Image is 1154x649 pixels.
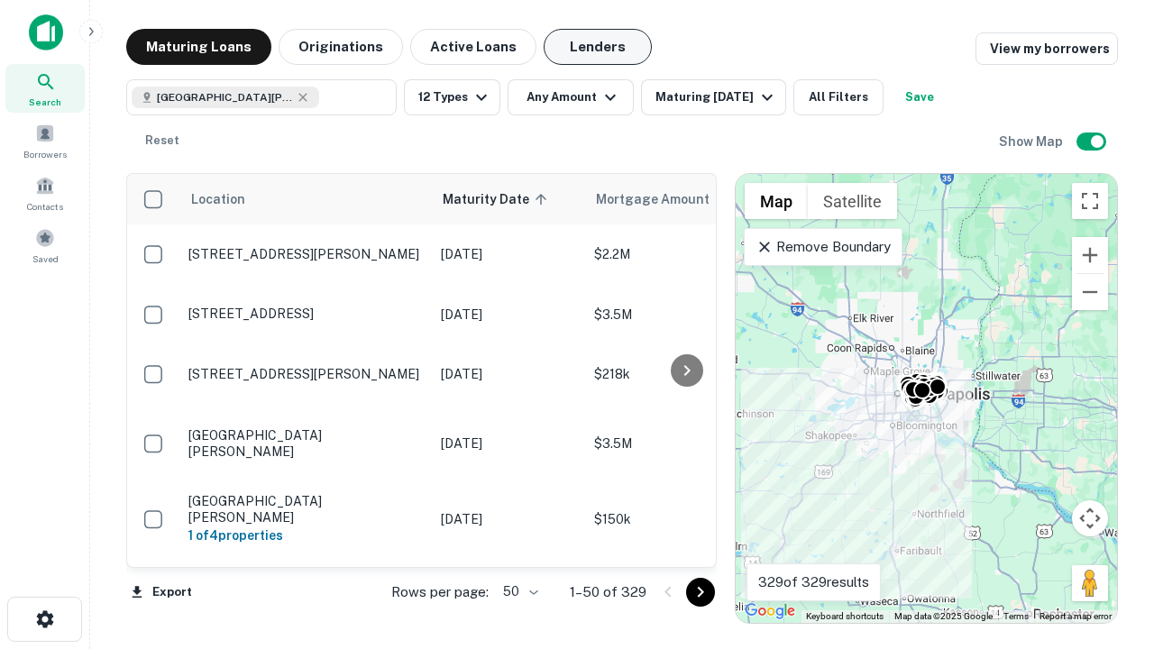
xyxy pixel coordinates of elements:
[126,29,271,65] button: Maturing Loans
[27,199,63,214] span: Contacts
[404,79,500,115] button: 12 Types
[188,366,423,382] p: [STREET_ADDRESS][PERSON_NAME]
[1040,611,1112,621] a: Report a map error
[736,174,1117,623] div: 0 0
[441,305,576,324] p: [DATE]
[808,183,897,219] button: Show satellite imagery
[508,79,634,115] button: Any Amount
[745,183,808,219] button: Show street map
[758,571,869,593] p: 329 of 329 results
[32,251,59,266] span: Saved
[188,526,423,545] h6: 1 of 4 properties
[29,14,63,50] img: capitalize-icon.png
[1072,237,1108,273] button: Zoom in
[740,599,800,623] a: Open this area in Google Maps (opens a new window)
[999,132,1066,151] h6: Show Map
[585,174,783,224] th: Mortgage Amount
[641,79,786,115] button: Maturing [DATE]
[441,434,576,453] p: [DATE]
[806,610,884,623] button: Keyboard shortcuts
[1072,565,1108,601] button: Drag Pegman onto the map to open Street View
[594,434,774,453] p: $3.5M
[188,306,423,322] p: [STREET_ADDRESS]
[594,364,774,384] p: $218k
[496,579,541,605] div: 50
[157,89,292,105] span: [GEOGRAPHIC_DATA][PERSON_NAME], [GEOGRAPHIC_DATA], [GEOGRAPHIC_DATA]
[29,95,61,109] span: Search
[391,581,489,603] p: Rows per page:
[432,174,585,224] th: Maturity Date
[655,87,778,108] div: Maturing [DATE]
[190,188,245,210] span: Location
[133,123,191,159] button: Reset
[5,169,85,217] a: Contacts
[279,29,403,65] button: Originations
[443,188,553,210] span: Maturity Date
[975,32,1118,65] a: View my borrowers
[23,147,67,161] span: Borrowers
[1072,274,1108,310] button: Zoom out
[594,509,774,529] p: $150k
[188,493,423,526] p: [GEOGRAPHIC_DATA][PERSON_NAME]
[1072,183,1108,219] button: Toggle fullscreen view
[894,611,993,621] span: Map data ©2025 Google
[891,79,948,115] button: Save your search to get updates of matches that match your search criteria.
[188,427,423,460] p: [GEOGRAPHIC_DATA][PERSON_NAME]
[5,221,85,270] a: Saved
[441,509,576,529] p: [DATE]
[410,29,536,65] button: Active Loans
[570,581,646,603] p: 1–50 of 329
[740,599,800,623] img: Google
[5,64,85,113] a: Search
[441,364,576,384] p: [DATE]
[793,79,884,115] button: All Filters
[594,305,774,324] p: $3.5M
[756,236,890,258] p: Remove Boundary
[1003,611,1029,621] a: Terms
[5,116,85,165] a: Borrowers
[594,244,774,264] p: $2.2M
[544,29,652,65] button: Lenders
[126,579,197,606] button: Export
[1064,447,1154,534] iframe: Chat Widget
[188,246,423,262] p: [STREET_ADDRESS][PERSON_NAME]
[686,578,715,607] button: Go to next page
[596,188,733,210] span: Mortgage Amount
[441,244,576,264] p: [DATE]
[179,174,432,224] th: Location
